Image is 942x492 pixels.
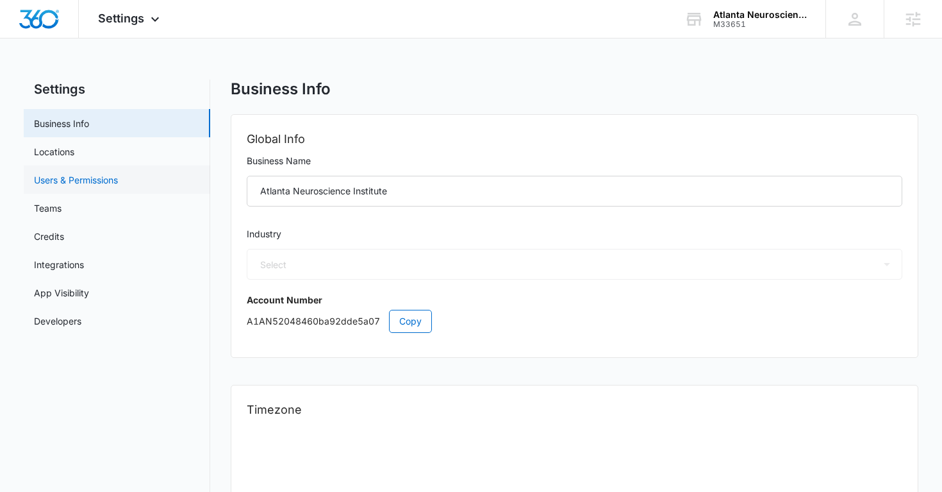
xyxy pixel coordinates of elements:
a: Teams [34,201,62,215]
h2: Timezone [247,401,903,419]
label: Industry [247,227,903,241]
a: Business Info [34,117,89,130]
label: Business Name [247,154,903,168]
span: Settings [98,12,144,25]
a: Credits [34,230,64,243]
h2: Settings [24,80,210,99]
div: account name [713,10,807,20]
h1: Business Info [231,80,331,99]
strong: Account Number [247,294,322,305]
button: Copy [389,310,432,333]
a: Integrations [34,258,84,271]
a: App Visibility [34,286,89,300]
h2: Global Info [247,130,903,148]
a: Users & Permissions [34,173,118,187]
p: A1AN52048460ba92dde5a07 [247,310,903,333]
div: account id [713,20,807,29]
a: Developers [34,314,81,328]
a: Locations [34,145,74,158]
span: Copy [399,314,422,328]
